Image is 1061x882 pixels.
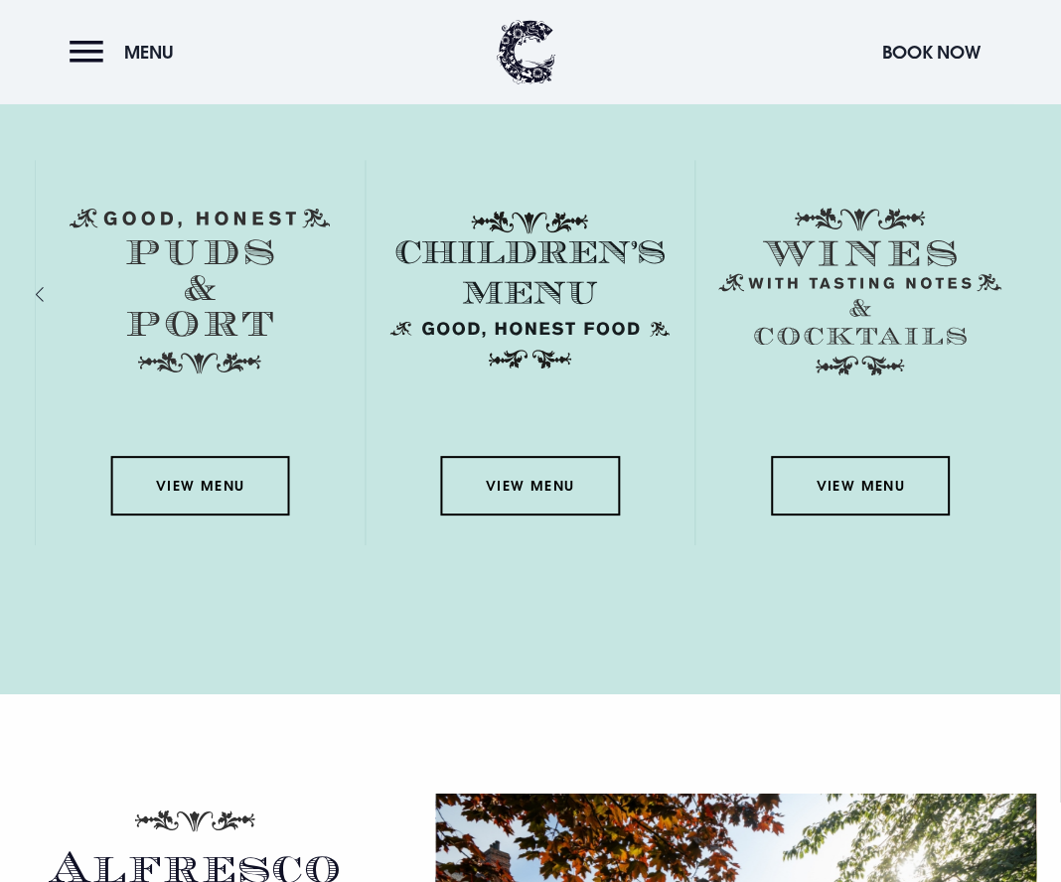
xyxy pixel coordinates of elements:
button: Menu [70,31,184,73]
span: Menu [124,41,174,64]
img: Childrens Menu 1 [383,208,678,372]
a: View Menu [110,456,289,515]
img: Menu wines [719,208,1003,375]
button: Book Now [872,31,991,73]
img: Clandeboye Lodge [497,20,556,84]
a: View Menu [441,456,620,515]
img: Menu puds and port [70,208,331,374]
div: Previous slide [51,280,70,309]
a: View Menu [772,456,951,515]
